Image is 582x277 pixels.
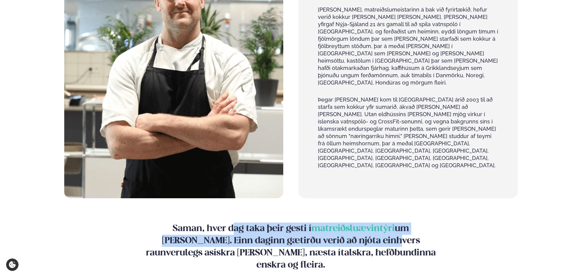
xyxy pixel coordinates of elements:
p: [PERSON_NAME], matreiðslumeistarinn á bak við fyrirtækið, hefur verið kokkur [PERSON_NAME] [PERSO... [318,6,498,86]
span: matreiðsluævintýri [312,224,395,233]
p: Þegar [PERSON_NAME] kom til [GEOGRAPHIC_DATA] árið 2003 til að starfa sem kokkur yfir sumarið, ák... [318,96,498,169]
h4: Saman, hver dag taka þeir gesti í um [PERSON_NAME]. Einn daginn gætirðu verið að njóta einhvers r... [139,223,443,271]
a: Cookie settings [6,258,19,271]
